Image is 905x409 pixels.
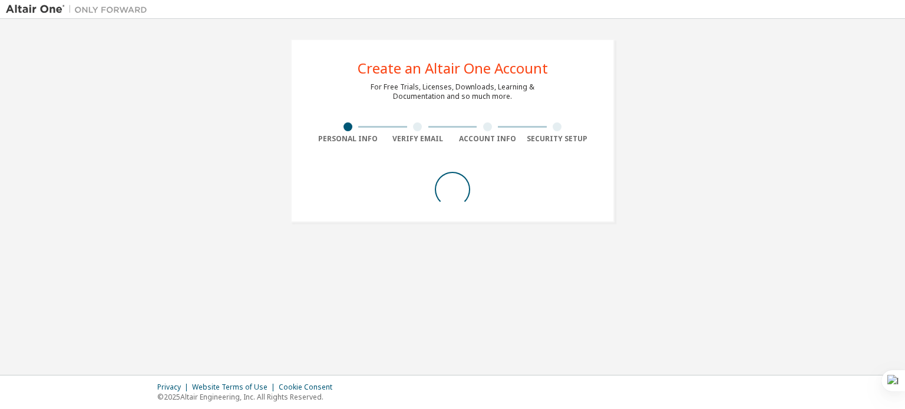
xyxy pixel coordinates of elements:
div: Privacy [157,383,192,392]
div: Website Terms of Use [192,383,279,392]
div: Create an Altair One Account [358,61,548,75]
div: Cookie Consent [279,383,339,392]
div: Account Info [452,134,523,144]
p: © 2025 Altair Engineering, Inc. All Rights Reserved. [157,392,339,402]
div: Verify Email [383,134,453,144]
div: For Free Trials, Licenses, Downloads, Learning & Documentation and so much more. [371,82,534,101]
img: Altair One [6,4,153,15]
div: Personal Info [313,134,383,144]
div: Security Setup [523,134,593,144]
